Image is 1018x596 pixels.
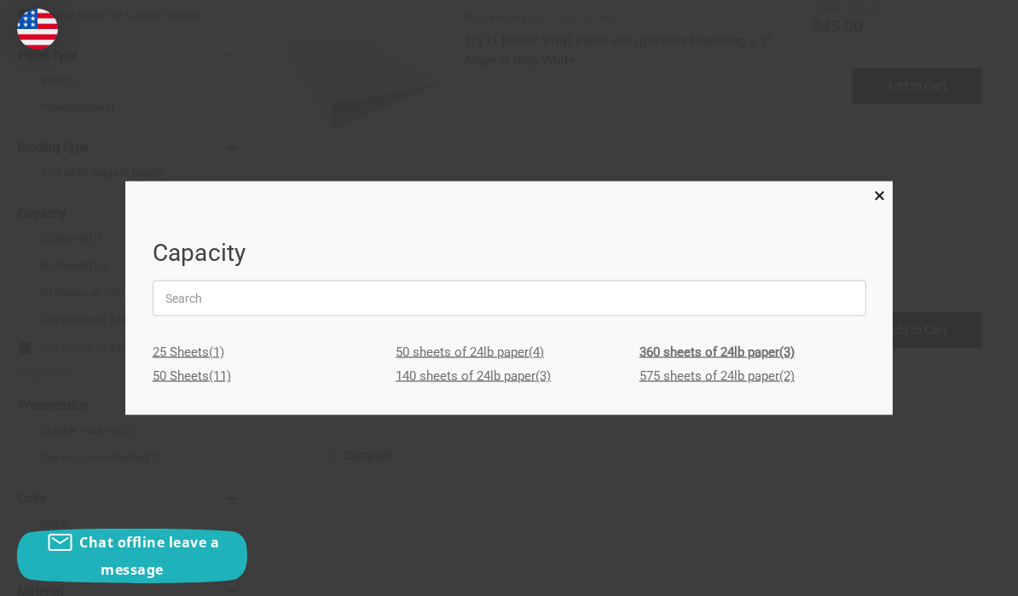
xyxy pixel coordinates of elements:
[209,344,224,359] span: (1)
[209,368,231,384] span: (11)
[779,368,795,384] span: (2)
[874,183,885,208] span: ×
[396,364,622,389] a: 140 sheets of 24lb paper(3)
[871,185,888,203] a: Close
[153,235,866,271] h1: Capacity
[779,344,795,359] span: (3)
[639,339,866,364] a: 360 sheets of 24lb paper(3)
[17,529,247,583] button: Chat offline leave a message
[535,368,551,384] span: (3)
[153,364,379,389] a: 50 Sheets(11)
[639,364,866,389] a: 575 sheets of 24lb paper(2)
[153,280,866,315] input: Search
[396,339,622,364] a: 50 sheets of 24lb paper(4)
[17,9,58,49] img: duty and tax information for United States
[529,344,544,359] span: (4)
[153,339,379,364] a: 25 Sheets(1)
[79,533,219,579] span: Chat offline leave a message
